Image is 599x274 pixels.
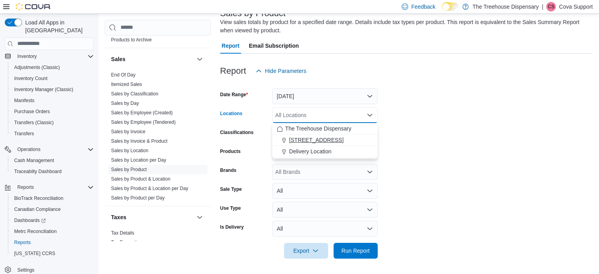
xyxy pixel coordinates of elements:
span: Settings [17,267,34,273]
a: Transfers (Classic) [11,118,57,127]
span: Sales by Product & Location [111,176,171,182]
span: Transfers (Classic) [11,118,94,127]
span: Reports [17,184,34,190]
span: Dashboards [14,217,46,224]
img: Cova [16,3,51,11]
button: All [272,183,378,199]
div: Sales [105,70,211,206]
button: Traceabilty Dashboard [8,166,97,177]
span: Canadian Compliance [11,205,94,214]
span: Inventory Manager (Classic) [14,86,73,93]
a: [US_STATE] CCRS [11,249,58,258]
span: Email Subscription [249,38,299,54]
button: Metrc Reconciliation [8,226,97,237]
a: Traceabilty Dashboard [11,167,65,176]
span: Manifests [11,96,94,105]
a: Metrc Reconciliation [11,227,60,236]
button: Manifests [8,95,97,106]
a: Sales by Product per Day [111,195,165,201]
span: Adjustments (Classic) [14,64,60,71]
span: BioTrack Reconciliation [14,195,63,201]
span: [STREET_ADDRESS] [289,136,343,144]
a: Purchase Orders [11,107,53,116]
a: Sales by Invoice & Product [111,138,167,144]
span: Sales by Location [111,147,148,154]
a: BioTrack Reconciliation [11,194,67,203]
span: Reports [11,238,94,247]
button: Delivery Location [272,146,378,157]
a: Sales by Product [111,167,147,172]
span: Metrc Reconciliation [11,227,94,236]
div: Choose from the following options [272,123,378,157]
span: Export [289,243,323,259]
span: Transfers [14,130,34,137]
a: Sales by Product & Location [111,176,171,182]
span: Metrc Reconciliation [14,228,57,235]
span: Operations [17,146,41,153]
a: Adjustments (Classic) [11,63,63,72]
h3: Sales [111,55,126,63]
a: Dashboards [11,216,49,225]
span: Load All Apps in [GEOGRAPHIC_DATA] [22,19,94,34]
button: [DATE] [272,88,378,104]
label: Locations [220,110,243,117]
a: Canadian Compliance [11,205,64,214]
label: Products [220,148,241,155]
span: Tax Exemptions [111,239,145,246]
label: Is Delivery [220,224,244,230]
button: Hide Parameters [252,63,310,79]
span: End Of Day [111,72,135,78]
a: Reports [11,238,34,247]
span: Sales by Product per Day [111,195,165,201]
a: Sales by Employee (Created) [111,110,173,116]
button: Reports [8,237,97,248]
span: Washington CCRS [11,249,94,258]
button: Close list of options [367,112,373,118]
label: Classifications [220,129,254,136]
h3: Taxes [111,213,126,221]
label: Brands [220,167,236,173]
span: Cash Management [11,156,94,165]
a: Sales by Employee (Tendered) [111,119,176,125]
button: Adjustments (Classic) [8,62,97,73]
a: Sales by Product & Location per Day [111,186,188,191]
button: Open list of options [367,169,373,175]
button: Sales [195,54,204,64]
span: Hide Parameters [265,67,306,75]
label: Date Range [220,91,248,98]
a: Sales by Invoice [111,129,145,134]
span: Tax Details [111,230,134,236]
button: Cash Management [8,155,97,166]
a: Sales by Location [111,148,148,153]
span: Inventory [17,53,37,60]
button: Transfers [8,128,97,139]
span: Inventory [14,52,94,61]
span: BioTrack Reconciliation [11,194,94,203]
div: View sales totals by product for a specified date range. Details include tax types per product. T... [220,18,589,35]
span: Delivery Location [289,147,331,155]
label: Sale Type [220,186,242,192]
span: Traceabilty Dashboard [14,168,61,175]
span: The Treehouse Dispensary [285,125,351,132]
button: Purchase Orders [8,106,97,117]
button: Inventory [2,51,97,62]
a: Tax Details [111,230,134,236]
button: Transfers (Classic) [8,117,97,128]
span: Inventory Count [11,74,94,83]
a: Sales by Day [111,101,139,106]
span: Sales by Classification [111,91,158,97]
span: [US_STATE] CCRS [14,250,55,257]
button: BioTrack Reconciliation [8,193,97,204]
span: Transfers (Classic) [14,119,54,126]
span: Feedback [411,3,435,11]
span: Reports [14,183,94,192]
button: Inventory [14,52,40,61]
button: The Treehouse Dispensary [272,123,378,134]
div: Products [105,26,211,48]
span: Report [222,38,239,54]
span: Dashboards [11,216,94,225]
span: Purchase Orders [14,108,50,115]
button: Taxes [195,212,204,222]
